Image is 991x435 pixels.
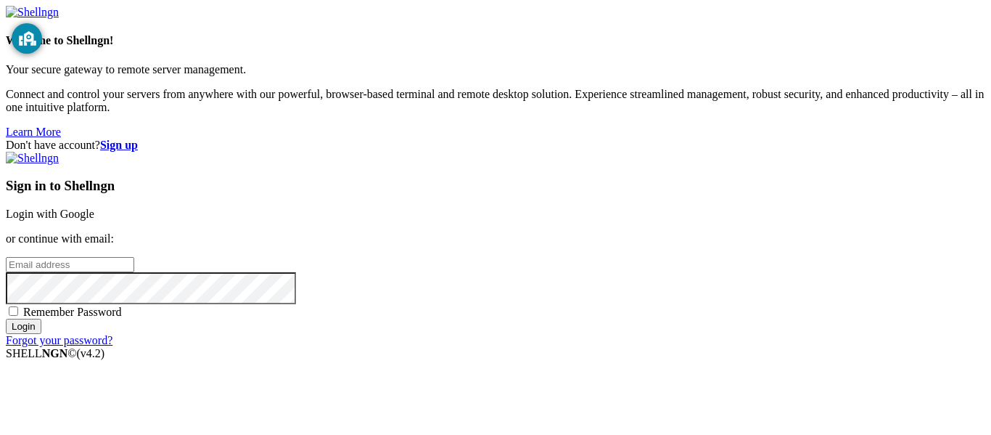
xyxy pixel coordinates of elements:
span: 4.2.0 [77,347,105,359]
p: Connect and control your servers from anywhere with our powerful, browser-based terminal and remo... [6,88,985,114]
img: Shellngn [6,6,59,19]
a: Login with Google [6,208,94,220]
a: Forgot your password? [6,334,112,346]
button: GoGuardian Privacy Information [12,23,42,54]
h4: Welcome to Shellngn! [6,34,985,47]
p: or continue with email: [6,232,985,245]
p: Your secure gateway to remote server management. [6,63,985,76]
input: Login [6,319,41,334]
input: Remember Password [9,306,18,316]
span: Remember Password [23,306,122,318]
input: Email address [6,257,134,272]
a: Sign up [100,139,138,151]
b: NGN [42,347,68,359]
img: Shellngn [6,152,59,165]
h3: Sign in to Shellngn [6,178,985,194]
div: Don't have account? [6,139,985,152]
a: Learn More [6,126,61,138]
span: SHELL © [6,347,104,359]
